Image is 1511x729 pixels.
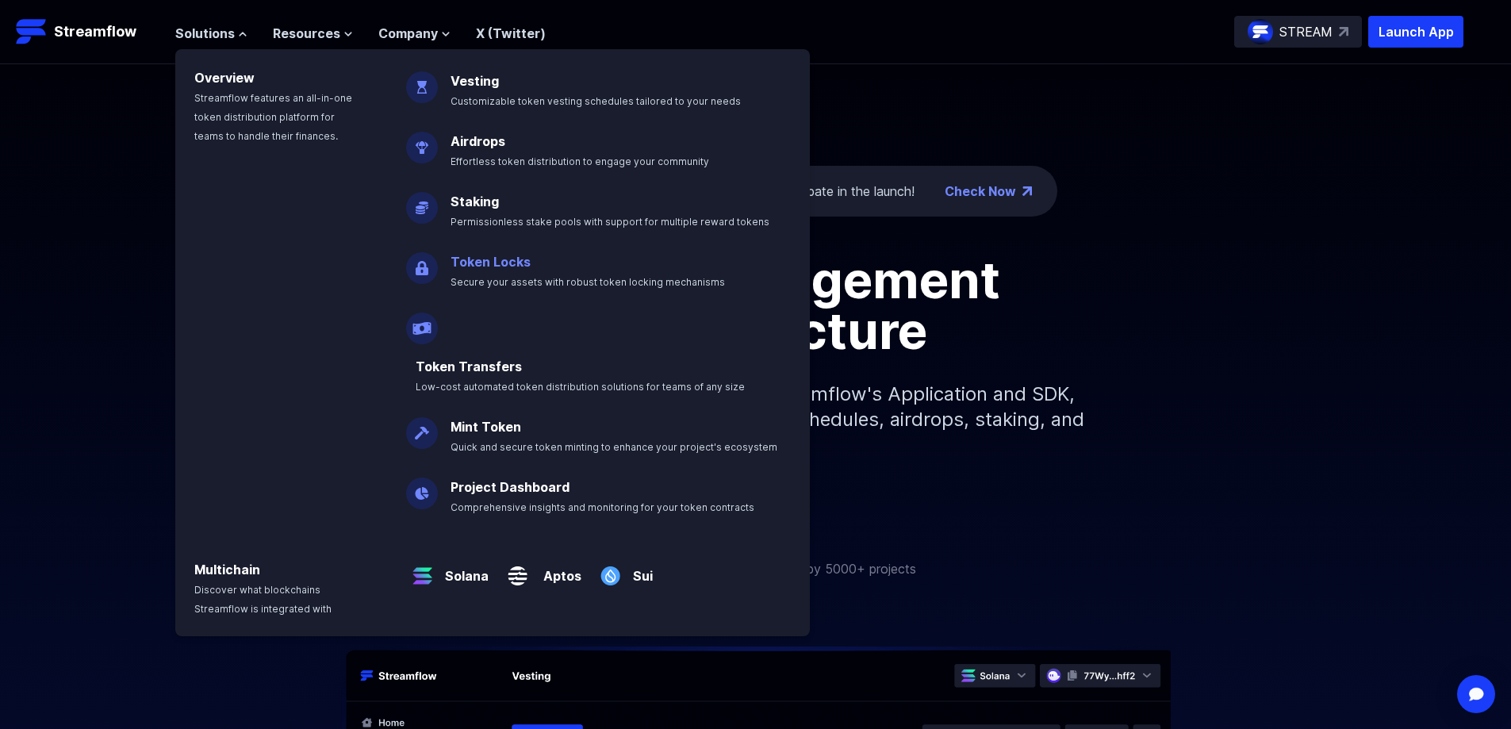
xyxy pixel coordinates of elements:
img: Aptos [501,547,534,592]
img: top-right-arrow.svg [1339,27,1348,36]
img: Staking [406,179,438,224]
a: Mint Token [451,419,521,435]
p: Trusted by 5000+ projects [757,559,916,578]
span: Discover what blockchains Streamflow is integrated with [194,584,332,615]
img: Project Dashboard [406,465,438,509]
p: STREAM [1279,22,1333,41]
p: Streamflow [54,21,136,43]
img: top-right-arrow.png [1022,186,1032,196]
img: Sui [594,547,627,592]
a: Project Dashboard [451,479,570,495]
img: Airdrops [406,119,438,163]
span: Solutions [175,24,235,43]
a: X (Twitter) [476,25,546,41]
img: Vesting [406,59,438,103]
a: Vesting [451,73,499,89]
span: Comprehensive insights and monitoring for your token contracts [451,501,754,513]
a: Check Now [945,182,1016,201]
img: Payroll [406,300,438,344]
a: Multichain [194,562,260,577]
span: Resources [273,24,340,43]
button: Resources [273,24,353,43]
a: Staking [451,194,499,209]
div: Open Intercom Messenger [1457,675,1495,713]
span: Company [378,24,438,43]
span: Low-cost automated token distribution solutions for teams of any size [416,381,745,393]
img: Solana [406,547,439,592]
span: Quick and secure token minting to enhance your project's ecosystem [451,441,777,453]
button: Launch App [1368,16,1463,48]
a: Airdrops [451,133,505,149]
a: Overview [194,70,255,86]
img: streamflow-logo-circle.png [1248,19,1273,44]
span: Streamflow features an all-in-one token distribution platform for teams to handle their finances. [194,92,352,142]
span: Secure your assets with robust token locking mechanisms [451,276,725,288]
img: Mint Token [406,405,438,449]
span: Permissionless stake pools with support for multiple reward tokens [451,216,769,228]
button: Company [378,24,451,43]
a: STREAM [1234,16,1362,48]
span: Effortless token distribution to engage your community [451,155,709,167]
a: Token Transfers [416,359,522,374]
span: Customizable token vesting schedules tailored to your needs [451,95,741,107]
a: Aptos [534,554,581,585]
a: Streamflow [16,16,159,48]
img: Token Locks [406,240,438,284]
a: Sui [627,554,653,585]
button: Solutions [175,24,247,43]
a: Solana [439,554,489,585]
a: Token Locks [451,254,531,270]
img: Streamflow Logo [16,16,48,48]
